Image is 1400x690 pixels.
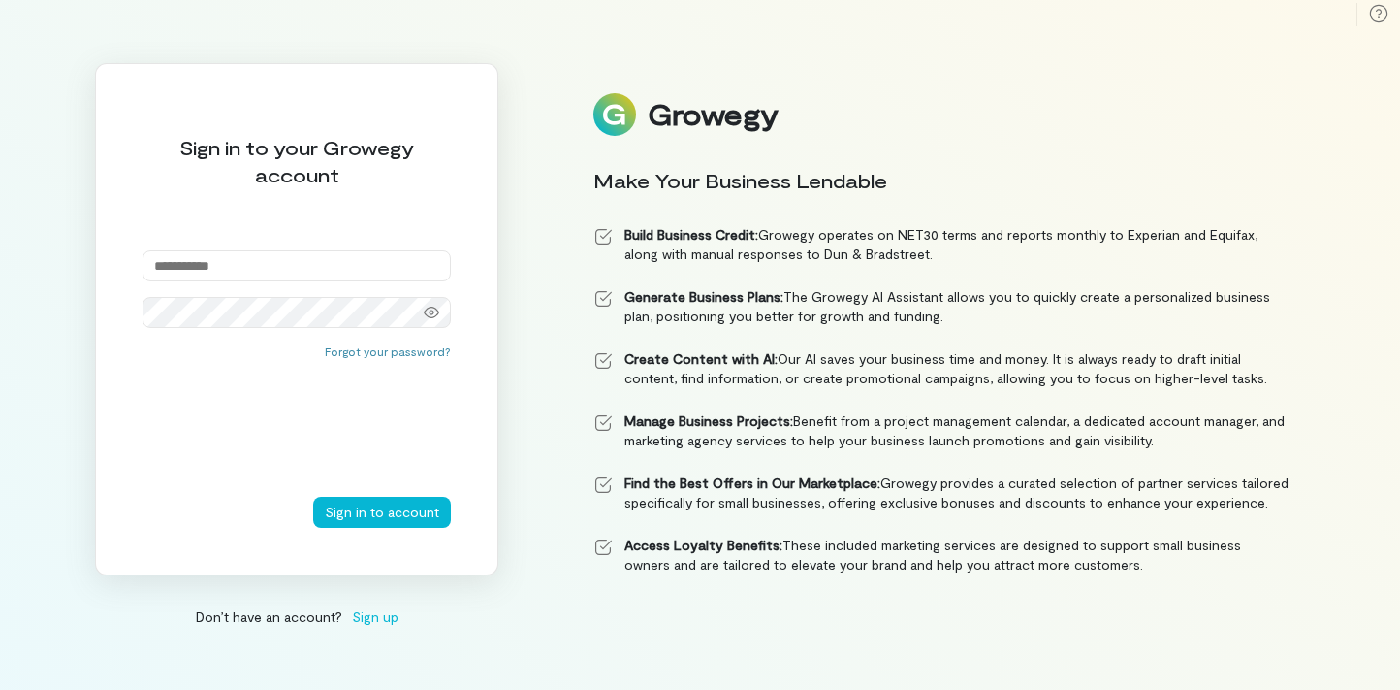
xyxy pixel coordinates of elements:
strong: Access Loyalty Benefits: [624,537,782,553]
strong: Create Content with AI: [624,350,778,367]
span: Sign up [352,607,398,627]
div: Make Your Business Lendable [593,167,1289,194]
img: Logo [593,93,636,136]
li: The Growegy AI Assistant allows you to quickly create a personalized business plan, positioning y... [593,287,1289,326]
strong: Find the Best Offers in Our Marketplace: [624,475,880,491]
div: Don’t have an account? [95,607,498,627]
div: Growegy [648,98,778,131]
div: Sign in to your Growegy account [143,134,451,188]
strong: Generate Business Plans: [624,288,783,305]
button: Sign in to account [313,497,451,528]
strong: Build Business Credit: [624,226,758,243]
strong: Manage Business Projects: [624,412,793,429]
button: Forgot your password? [325,344,451,359]
li: These included marketing services are designed to support small business owners and are tailored ... [593,536,1289,575]
li: Growegy operates on NET30 terms and reports monthly to Experian and Equifax, along with manual re... [593,225,1289,264]
li: Our AI saves your business time and money. It is always ready to draft initial content, find info... [593,349,1289,388]
li: Benefit from a project management calendar, a dedicated account manager, and marketing agency ser... [593,411,1289,450]
li: Growegy provides a curated selection of partner services tailored specifically for small business... [593,474,1289,512]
